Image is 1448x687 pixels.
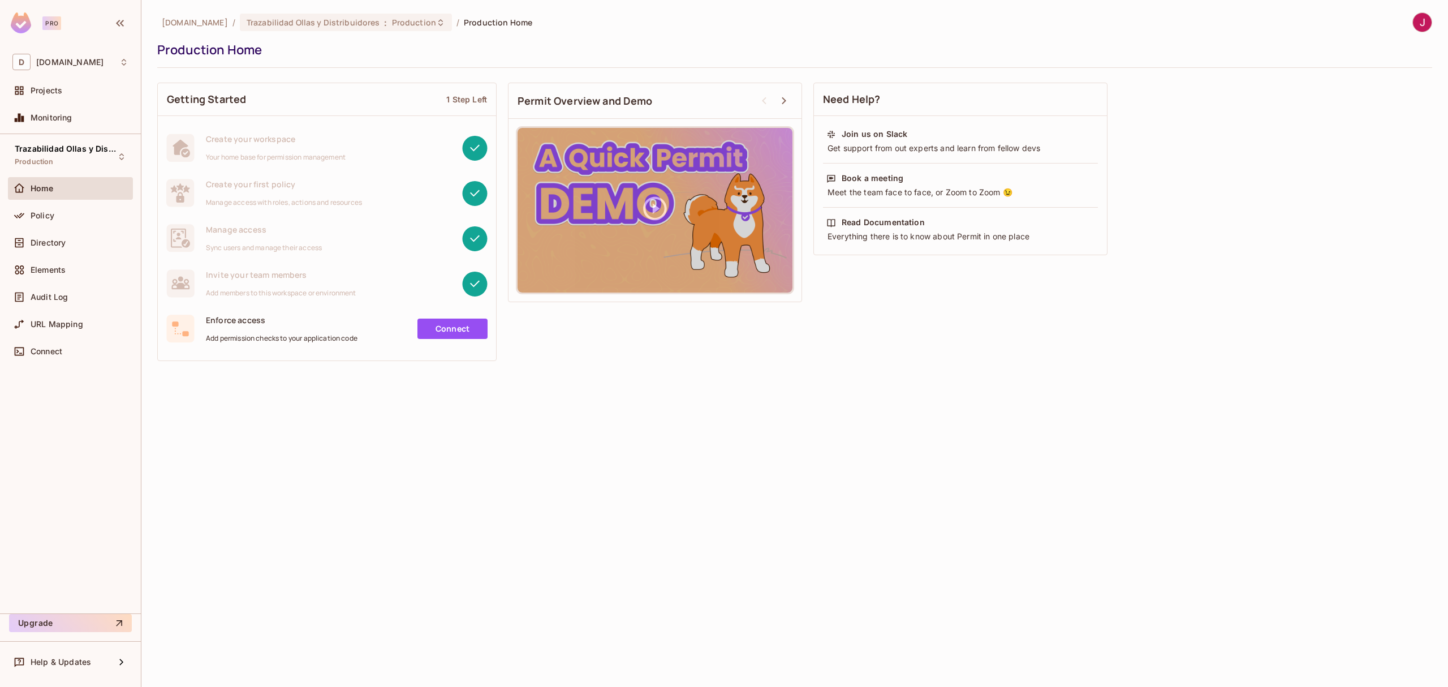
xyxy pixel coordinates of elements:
span: Trazabilidad Ollas y Distribuidores [15,144,117,153]
div: Book a meeting [842,173,903,184]
span: Create your first policy [206,179,362,190]
div: Pro [42,16,61,30]
span: Monitoring [31,113,72,122]
img: JOSE HUGO SANCHEZ ESTRELLA [1413,13,1432,32]
div: Get support from out experts and learn from fellow devs [826,143,1094,154]
span: Help & Updates [31,658,91,667]
span: Sync users and manage their access [206,243,322,252]
div: Production Home [157,41,1427,58]
span: Elements [31,265,66,274]
span: Permit Overview and Demo [518,94,653,108]
span: Production Home [464,17,532,28]
span: the active workspace [162,17,228,28]
li: / [232,17,235,28]
span: Production [15,157,54,166]
span: Create your workspace [206,134,346,144]
button: Upgrade [9,614,132,632]
img: SReyMgAAAABJRU5ErkJggg== [11,12,31,33]
div: Meet the team face to face, or Zoom to Zoom 😉 [826,187,1094,198]
span: Workspace: deacero.com [36,58,104,67]
span: Manage access [206,224,322,235]
span: Manage access with roles, actions and resources [206,198,362,207]
span: Trazabilidad Ollas y Distribuidores [247,17,380,28]
span: Need Help? [823,92,881,106]
span: : [383,18,387,27]
span: Getting Started [167,92,246,106]
div: Everything there is to know about Permit in one place [826,231,1094,242]
span: Home [31,184,54,193]
li: / [456,17,459,28]
span: Connect [31,347,62,356]
span: Invite your team members [206,269,356,280]
span: D [12,54,31,70]
span: Add members to this workspace or environment [206,289,356,298]
span: Policy [31,211,54,220]
span: Projects [31,86,62,95]
span: URL Mapping [31,320,83,329]
span: Enforce access [206,315,357,325]
a: Connect [417,319,488,339]
div: Read Documentation [842,217,925,228]
div: 1 Step Left [446,94,487,105]
span: Add permission checks to your application code [206,334,357,343]
span: Directory [31,238,66,247]
span: Production [392,17,436,28]
span: Your home base for permission management [206,153,346,162]
span: Audit Log [31,293,68,302]
div: Join us on Slack [842,128,907,140]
